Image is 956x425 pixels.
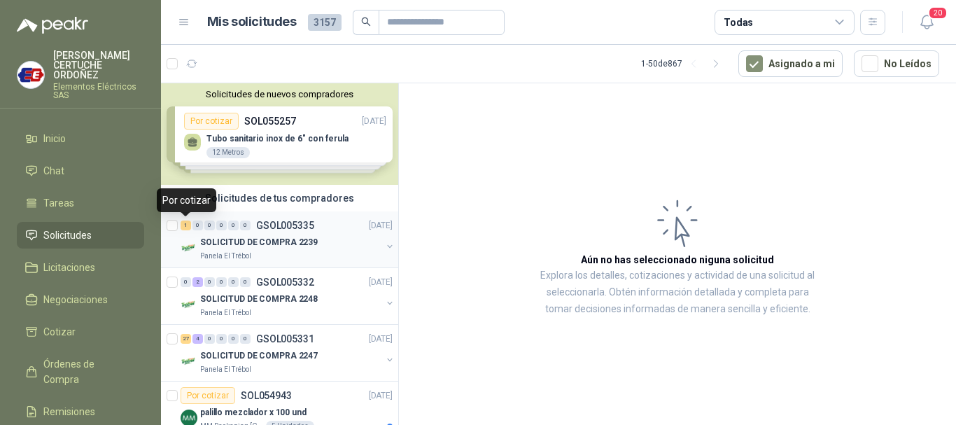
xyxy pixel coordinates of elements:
h1: Mis solicitudes [207,12,297,32]
p: [DATE] [369,333,393,346]
p: [DATE] [369,389,393,403]
p: GSOL005332 [256,277,314,287]
p: GSOL005335 [256,221,314,230]
div: Por cotizar [157,188,216,212]
p: palillo mezclador x 100 und [200,406,307,419]
p: SOLICITUD DE COMPRA 2248 [200,293,318,306]
img: Company Logo [181,353,197,370]
p: GSOL005331 [256,334,314,344]
div: 0 [216,221,227,230]
div: Solicitudes de nuevos compradoresPor cotizarSOL055257[DATE] Tubo sanitario inox de 6" con ferula1... [161,83,398,185]
span: 20 [928,6,948,20]
a: Negociaciones [17,286,144,313]
div: 0 [216,334,227,344]
div: 0 [228,221,239,230]
p: Explora los detalles, cotizaciones y actividad de una solicitud al seleccionarla. Obtén informaci... [539,267,816,318]
div: 0 [216,277,227,287]
a: 27 4 0 0 0 0 GSOL005331[DATE] Company LogoSOLICITUD DE COMPRA 2247Panela El Trébol [181,330,395,375]
span: Chat [43,163,64,179]
h3: Aún no has seleccionado niguna solicitud [581,252,774,267]
p: [DATE] [369,219,393,232]
div: 0 [204,221,215,230]
span: Negociaciones [43,292,108,307]
span: Licitaciones [43,260,95,275]
p: SOL054943 [241,391,292,400]
div: 1 [181,221,191,230]
span: search [361,17,371,27]
button: Solicitudes de nuevos compradores [167,89,393,99]
p: Elementos Eléctricos SAS [53,83,144,99]
a: Remisiones [17,398,144,425]
span: Solicitudes [43,228,92,243]
a: Cotizar [17,319,144,345]
p: SOLICITUD DE COMPRA 2239 [200,236,318,249]
p: Panela El Trébol [200,251,251,262]
div: 4 [192,334,203,344]
img: Logo peakr [17,17,88,34]
span: 3157 [308,14,342,31]
a: 1 0 0 0 0 0 GSOL005335[DATE] Company LogoSOLICITUD DE COMPRA 2239Panela El Trébol [181,217,395,262]
a: Solicitudes [17,222,144,249]
div: Todas [724,15,753,30]
span: Inicio [43,131,66,146]
div: 0 [192,221,203,230]
div: Solicitudes de tus compradores [161,185,398,211]
div: 0 [228,277,239,287]
a: Chat [17,158,144,184]
div: 0 [204,277,215,287]
p: Panela El Trébol [200,307,251,319]
span: Cotizar [43,324,76,340]
img: Company Logo [181,296,197,313]
p: Panela El Trébol [200,364,251,375]
img: Company Logo [17,62,44,88]
div: 0 [240,334,251,344]
div: 0 [240,221,251,230]
div: 0 [204,334,215,344]
span: Tareas [43,195,74,211]
span: Remisiones [43,404,95,419]
a: 0 2 0 0 0 0 GSOL005332[DATE] Company LogoSOLICITUD DE COMPRA 2248Panela El Trébol [181,274,395,319]
button: Asignado a mi [738,50,843,77]
div: 27 [181,334,191,344]
a: Tareas [17,190,144,216]
button: 20 [914,10,939,35]
p: [DATE] [369,276,393,289]
div: 0 [228,334,239,344]
div: Por cotizar [181,387,235,404]
div: 1 - 50 de 867 [641,53,727,75]
a: Licitaciones [17,254,144,281]
div: 2 [192,277,203,287]
a: Inicio [17,125,144,152]
div: 0 [240,277,251,287]
div: 0 [181,277,191,287]
p: [PERSON_NAME] CERTUCHE ORDOÑEZ [53,50,144,80]
img: Company Logo [181,239,197,256]
button: No Leídos [854,50,939,77]
p: SOLICITUD DE COMPRA 2247 [200,349,318,363]
a: Órdenes de Compra [17,351,144,393]
span: Órdenes de Compra [43,356,131,387]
